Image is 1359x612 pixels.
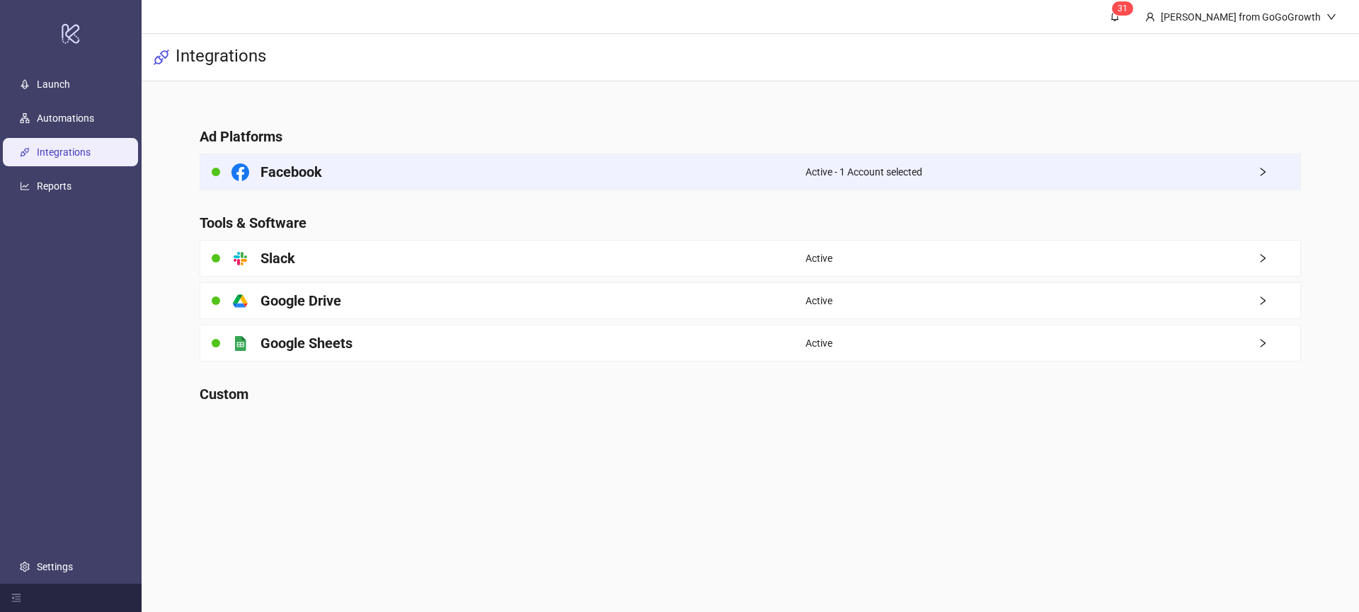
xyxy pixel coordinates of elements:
a: Google SheetsActiveright [200,325,1301,362]
h4: Slack [260,248,295,268]
h4: Google Sheets [260,333,352,353]
div: [PERSON_NAME] from GoGoGrowth [1155,9,1326,25]
h4: Facebook [260,162,322,182]
span: right [1258,296,1300,306]
span: bell [1110,11,1120,21]
span: right [1258,167,1300,177]
span: menu-fold [11,593,21,603]
span: Active - 1 Account selected [805,164,922,180]
a: Google DriveActiveright [200,282,1301,319]
h4: Tools & Software [200,213,1301,233]
span: Active [805,250,832,266]
span: user [1145,12,1155,22]
a: Integrations [37,146,91,158]
a: FacebookActive - 1 Account selectedright [200,154,1301,190]
a: Launch [37,79,70,90]
h4: Ad Platforms [200,127,1301,146]
a: Settings [37,561,73,572]
h4: Google Drive [260,291,341,311]
span: right [1258,253,1300,263]
span: down [1326,12,1336,22]
span: Active [805,293,832,308]
span: 1 [1123,4,1128,13]
span: Active [805,335,832,351]
a: Reports [37,180,71,192]
h3: Integrations [176,45,266,69]
a: Automations [37,112,94,124]
span: 3 [1118,4,1123,13]
span: api [153,49,170,66]
sup: 31 [1112,1,1133,16]
h4: Custom [200,384,1301,404]
a: SlackActiveright [200,240,1301,277]
span: right [1258,338,1300,348]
